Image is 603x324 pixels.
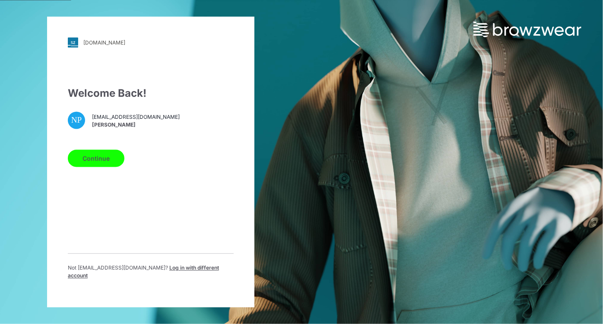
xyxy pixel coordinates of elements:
span: [PERSON_NAME] [92,121,180,129]
div: NP [68,112,85,129]
img: svg+xml;base64,PHN2ZyB3aWR0aD0iMjgiIGhlaWdodD0iMjgiIHZpZXdCb3g9IjAgMCAyOCAyOCIgZmlsbD0ibm9uZSIgeG... [68,38,78,48]
div: [DOMAIN_NAME] [83,39,125,46]
a: [DOMAIN_NAME] [68,38,234,48]
span: [EMAIL_ADDRESS][DOMAIN_NAME] [92,113,180,121]
button: Continue [68,150,124,167]
div: Welcome Back! [68,86,234,102]
img: browzwear-logo.73288ffb.svg [473,22,581,37]
p: Not [EMAIL_ADDRESS][DOMAIN_NAME] ? [68,264,234,280]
